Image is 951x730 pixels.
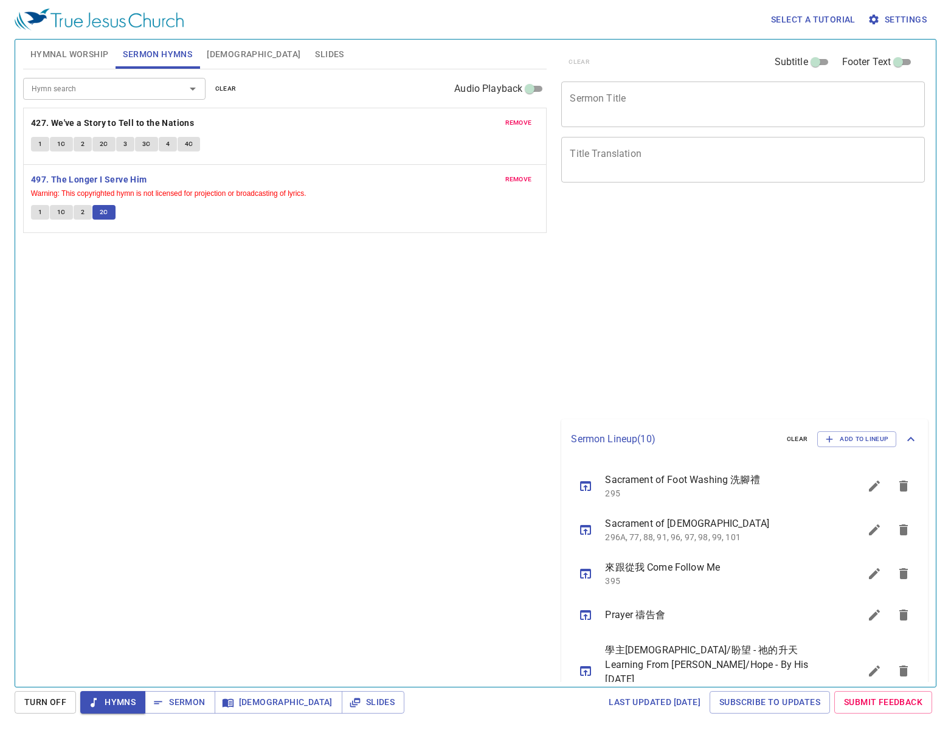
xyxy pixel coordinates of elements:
[215,83,237,94] span: clear
[605,516,831,531] span: Sacrament of [DEMOGRAPHIC_DATA]
[766,9,860,31] button: Select a tutorial
[224,695,333,710] span: [DEMOGRAPHIC_DATA]
[31,116,196,131] button: 427. We've a Story to Tell to the Nations
[123,47,192,62] span: Sermon Hymns
[775,55,808,69] span: Subtitle
[15,691,76,714] button: Turn Off
[135,137,158,151] button: 3C
[604,691,705,714] a: Last updated [DATE]
[556,195,854,414] iframe: from-child
[38,207,42,218] span: 1
[166,139,170,150] span: 4
[505,174,532,185] span: remove
[605,487,831,499] p: 295
[159,137,177,151] button: 4
[609,695,700,710] span: Last updated [DATE]
[92,137,116,151] button: 2C
[215,691,342,714] button: [DEMOGRAPHIC_DATA]
[710,691,830,714] a: Subscribe to Updates
[780,432,815,447] button: clear
[31,205,49,220] button: 1
[870,12,927,27] span: Settings
[123,139,127,150] span: 3
[498,116,539,130] button: remove
[90,695,136,710] span: Hymns
[30,47,109,62] span: Hymnal Worship
[342,691,404,714] button: Slides
[605,560,831,575] span: 來跟從我 Come Follow Me
[498,172,539,187] button: remove
[505,117,532,128] span: remove
[74,137,92,151] button: 2
[24,695,66,710] span: Turn Off
[100,207,108,218] span: 2C
[31,172,147,187] b: 497. The Longer I Serve Him
[178,137,201,151] button: 4C
[92,205,116,220] button: 2C
[771,12,856,27] span: Select a tutorial
[50,205,73,220] button: 1C
[571,432,776,447] p: Sermon Lineup ( 10 )
[154,695,205,710] span: Sermon
[31,189,306,198] small: Warning: This copyrighted hymn is not licensed for projection or broadcasting of lyrics.
[184,80,201,97] button: Open
[351,695,395,710] span: Slides
[208,82,244,96] button: clear
[605,531,831,543] p: 296A, 77, 88, 91, 96, 97, 98, 99, 101
[80,691,145,714] button: Hymns
[81,139,85,150] span: 2
[207,47,300,62] span: [DEMOGRAPHIC_DATA]
[605,643,831,687] span: 學主[DEMOGRAPHIC_DATA]/盼望 - 祂的升天 Learning From [PERSON_NAME]/Hope - By His [DATE]
[605,575,831,587] p: 395
[817,431,896,447] button: Add to Lineup
[787,434,808,445] span: clear
[116,137,134,151] button: 3
[145,691,215,714] button: Sermon
[31,137,49,151] button: 1
[57,207,66,218] span: 1C
[825,434,888,445] span: Add to Lineup
[844,695,922,710] span: Submit Feedback
[605,608,831,622] span: Prayer 禱告會
[315,47,344,62] span: Slides
[605,473,831,487] span: Sacrament of Foot Washing 洗腳禮
[719,695,820,710] span: Subscribe to Updates
[15,9,184,30] img: True Jesus Church
[100,139,108,150] span: 2C
[81,207,85,218] span: 2
[454,82,522,96] span: Audio Playback
[834,691,932,714] a: Submit Feedback
[57,139,66,150] span: 1C
[38,139,42,150] span: 1
[561,419,928,459] div: Sermon Lineup(10)clearAdd to Lineup
[31,172,149,187] button: 497. The Longer I Serve Him
[31,116,194,131] b: 427. We've a Story to Tell to the Nations
[865,9,932,31] button: Settings
[50,137,73,151] button: 1C
[842,55,891,69] span: Footer Text
[74,205,92,220] button: 2
[185,139,193,150] span: 4C
[142,139,151,150] span: 3C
